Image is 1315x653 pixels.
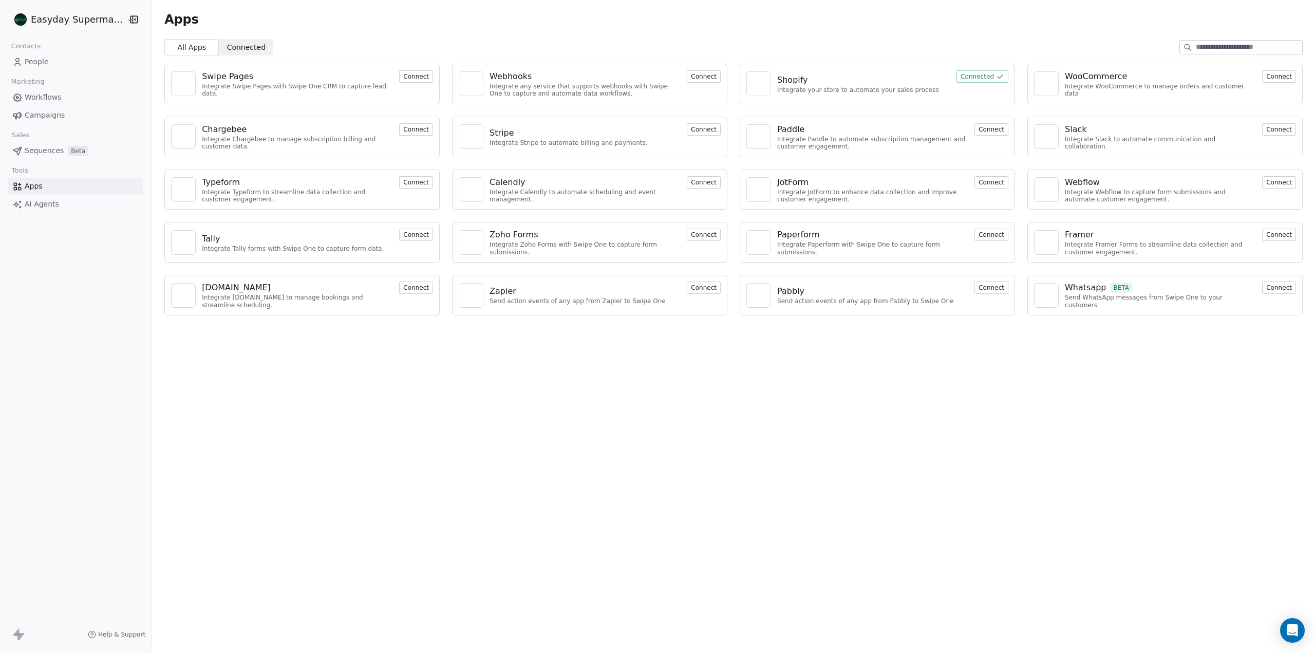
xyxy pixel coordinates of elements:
[399,282,433,294] button: Connect
[490,83,681,98] div: Integrate any service that supports webhooks with Swipe One to capture and automate data workflows.
[746,177,771,202] a: NA
[1065,241,1256,256] div: Integrate Framer Forms to streamline data collection and customer engagement.
[687,230,721,239] a: Connect
[1065,70,1256,83] a: WooCommerce
[202,70,253,83] div: Swipe Pages
[202,83,393,98] div: Integrate Swipe Pages with Swipe One CRM to capture lead data.
[463,182,479,197] img: NA
[1262,230,1296,239] a: Connect
[459,124,483,149] a: NA
[202,176,393,189] a: Typeform
[176,76,191,91] img: NA
[1111,283,1133,293] span: BETA
[490,285,516,297] div: Zapier
[202,233,220,245] div: Tally
[777,123,968,136] a: Paddle
[490,241,681,256] div: Integrate Zoho Forms with Swipe One to capture form submissions.
[399,71,433,81] a: Connect
[687,177,721,187] a: Connect
[463,76,479,91] img: NA
[687,229,721,241] button: Connect
[7,127,34,143] span: Sales
[399,230,433,239] a: Connect
[171,177,196,202] a: NA
[751,235,766,250] img: NA
[25,92,62,103] span: Workflows
[1039,288,1054,303] img: NA
[1065,136,1256,151] div: Integrate Slack to automate communication and collaboration.
[8,89,143,106] a: Workflows
[8,107,143,124] a: Campaigns
[687,71,721,81] a: Connect
[687,283,721,292] a: Connect
[687,282,721,294] button: Connect
[171,230,196,255] a: NA
[777,74,939,86] a: Shopify
[399,283,433,292] a: Connect
[8,196,143,213] a: AI Agents
[490,139,648,146] div: Integrate Stripe to automate billing and payments.
[1065,189,1256,203] div: Integrate Webflow to capture form submissions and automate customer engagement.
[751,182,766,197] img: NA
[490,70,681,83] a: Webhooks
[25,181,43,192] span: Apps
[777,297,953,305] div: Send action events of any app from Pabbly to Swipe One
[1034,230,1059,255] a: NA
[25,57,49,67] span: People
[202,245,384,252] div: Integrate Tally forms with Swipe One to capture form data.
[1034,283,1059,308] a: NA
[490,70,532,83] div: Webhooks
[746,124,771,149] a: NA
[202,233,384,245] a: Tally
[176,235,191,250] img: NA
[777,241,968,256] div: Integrate Paperform with Swipe One to capture form submissions.
[202,189,393,203] div: Integrate Typeform to streamline data collection and customer engagement.
[1065,176,1256,189] a: Webflow
[25,199,59,210] span: AI Agents
[490,127,648,139] a: Stripe
[14,13,27,26] img: 500x500%20-%20Dark%20-%20Social%20Media.svg
[687,124,721,134] a: Connect
[202,282,393,294] a: [DOMAIN_NAME]
[777,123,804,136] div: Paddle
[171,283,196,308] a: NA
[399,124,433,134] a: Connect
[463,235,479,250] img: NA
[687,176,721,189] button: Connect
[12,11,120,28] button: Easyday Supermarket
[777,229,820,241] div: Paperform
[399,177,433,187] a: Connect
[777,176,968,189] a: JotForm
[202,294,393,309] div: Integrate [DOMAIN_NAME] to manage bookings and streamline scheduling.
[8,178,143,195] a: Apps
[176,182,191,197] img: NA
[1262,70,1296,83] button: Connect
[1065,294,1256,309] div: Send WhatsApp messages from Swipe One to your customers
[25,145,64,156] span: Sequences
[751,288,766,303] img: NA
[399,70,433,83] button: Connect
[31,13,124,26] span: Easyday Supermarket
[777,285,953,297] a: Pabbly
[1262,176,1296,189] button: Connect
[1039,235,1054,250] img: NA
[777,229,968,241] a: Paperform
[68,146,88,156] span: Beta
[202,282,271,294] div: [DOMAIN_NAME]
[490,297,666,305] div: Send action events of any app from Zapier to Swipe One
[459,177,483,202] a: NA
[1065,123,1256,136] a: Slack
[1262,229,1296,241] button: Connect
[490,127,514,139] div: Stripe
[176,288,191,303] img: NA
[1065,282,1256,294] a: WhatsappBETA
[490,229,538,241] div: Zoho Forms
[202,70,393,83] a: Swipe Pages
[1065,123,1086,136] div: Slack
[777,176,809,189] div: JotForm
[1039,76,1054,91] img: NA
[1065,70,1127,83] div: WooCommerce
[25,110,65,121] span: Campaigns
[463,129,479,144] img: NA
[202,123,393,136] a: Chargebee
